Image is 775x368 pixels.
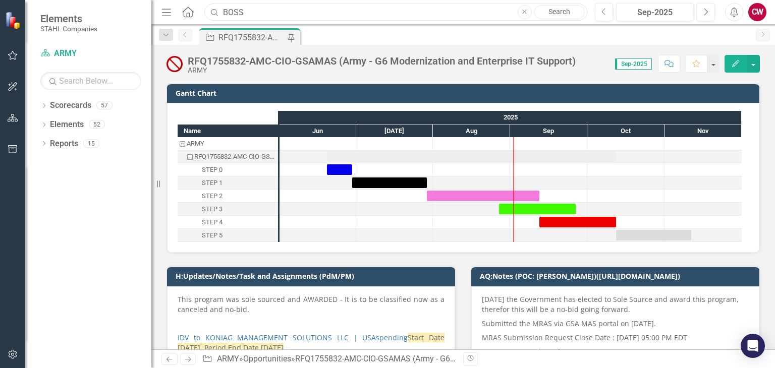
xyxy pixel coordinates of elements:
[178,216,278,229] div: Task: Start date: 2025-09-12 End date: 2025-10-12
[616,230,691,240] div: Task: Start date: 2025-10-12 End date: 2025-11-11
[176,89,754,97] h3: Gantt Chart
[178,229,278,242] div: Task: Start date: 2025-10-12 End date: 2025-11-11
[620,7,690,19] div: Sep-2025
[327,151,616,162] div: Task: Start date: 2025-06-19 End date: 2025-10-12
[178,150,278,163] div: RFQ1755832-AMC-CIO-GSAMAS (Army - G6 Modernization and Enterprise IT Support)
[178,176,278,190] div: STEP 1
[217,354,239,363] a: ARMY
[178,333,408,342] a: IDV to KONIAG MANAGEMENT SOLUTIONS LLC | USAspending
[178,125,278,137] div: Name
[243,354,291,363] a: Opportunities
[176,272,450,280] h3: H:Updates/Notes/Task and Assignments (PdM/PM)
[5,11,23,29] img: ClearPoint Strategy
[202,353,456,365] div: » »
[178,163,278,176] div: Task: Start date: 2025-06-19 End date: 2025-06-29
[665,125,742,138] div: Nov
[748,3,766,21] button: CW
[482,294,749,317] p: [DATE] the Government has elected to Sole Source and award this program, therefor this will be a ...
[178,137,278,150] div: ARMY
[50,100,91,111] a: Scorecards
[480,272,754,280] h3: AQ:Notes (POC: [PERSON_NAME])([URL][DOMAIN_NAME])
[178,203,278,216] div: Task: Start date: 2025-08-27 End date: 2025-09-26
[187,137,204,150] div: ARMY
[40,48,141,59] a: ARMY
[178,190,278,203] div: STEP 2
[741,334,765,358] div: Open Intercom Messenger
[178,163,278,176] div: STEP 0
[202,229,223,242] div: STEP 5
[83,139,99,148] div: 15
[202,203,223,216] div: STEP 3
[40,72,141,90] input: Search Below...
[499,204,576,214] div: Task: Start date: 2025-08-27 End date: 2025-09-26
[178,150,278,163] div: Task: Start date: 2025-06-19 End date: 2025-10-12
[50,138,78,150] a: Reports
[202,216,223,229] div: STEP 4
[202,190,223,203] div: STEP 2
[40,25,97,33] small: STAHL Companies
[482,317,749,331] p: Submitted the MRAS via GSA MAS portal on [DATE].
[534,5,585,19] a: Search
[178,203,278,216] div: STEP 3
[427,191,539,201] div: Task: Start date: 2025-07-29 End date: 2025-09-12
[616,3,694,21] button: Sep-2025
[167,56,183,72] img: Cancelled
[178,216,278,229] div: STEP 4
[280,125,356,138] div: Jun
[178,229,278,242] div: STEP 5
[194,150,275,163] div: RFQ1755832-AMC-CIO-GSAMAS (Army - G6 Modernization and Enterprise IT Support)
[188,55,576,67] div: RFQ1755832-AMC-CIO-GSAMAS (Army - G6 Modernization and Enterprise IT Support)
[178,333,445,352] span: Start Date [DATE], Period End Date [DATE]
[587,125,665,138] div: Oct
[178,137,278,150] div: Task: ARMY Start date: 2025-06-19 End date: 2025-06-20
[188,67,576,74] div: ARMY
[202,176,223,190] div: STEP 1
[89,120,105,129] div: 52
[280,111,742,124] div: 2025
[482,331,749,345] p: MRAS Submission Request Close Date : [DATE] 05:00 PM EDT
[295,354,599,363] div: RFQ1755832-AMC-CIO-GSAMAS (Army - G6 Modernization and Enterprise IT Support)
[327,164,352,175] div: Task: Start date: 2025-06-19 End date: 2025-06-29
[510,125,587,138] div: Sep
[178,190,278,203] div: Task: Start date: 2025-07-29 End date: 2025-09-12
[615,58,652,70] span: Sep-2025
[539,217,616,227] div: Task: Start date: 2025-09-12 End date: 2025-10-12
[352,177,427,188] div: Task: Start date: 2025-06-29 End date: 2025-07-29
[218,31,285,44] div: RFQ1755832-AMC-CIO-GSAMAS (Army - G6 Modernization and Enterprise IT Support)
[482,345,749,359] p: ----------------- Updates from PM: [PERSON_NAME] [DATE]---------
[178,176,278,190] div: Task: Start date: 2025-06-29 End date: 2025-07-29
[202,163,223,176] div: STEP 0
[356,125,433,138] div: Jul
[50,119,84,131] a: Elements
[40,13,97,25] span: Elements
[178,294,445,317] p: This program was sole sourced and AWARDED - It is to be classified now as a canceled and no-bid.
[204,4,587,21] input: Search ClearPoint...
[96,101,113,110] div: 57
[433,125,510,138] div: Aug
